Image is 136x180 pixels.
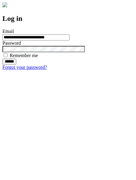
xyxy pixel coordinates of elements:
label: Email [2,29,14,34]
label: Remember me [10,53,38,58]
h2: Log in [2,14,134,23]
a: Forgot your password? [2,65,47,70]
img: logo-4e3dc11c47720685a147b03b5a06dd966a58ff35d612b21f08c02c0306f2b779.png [2,2,7,7]
label: Password [2,40,21,46]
